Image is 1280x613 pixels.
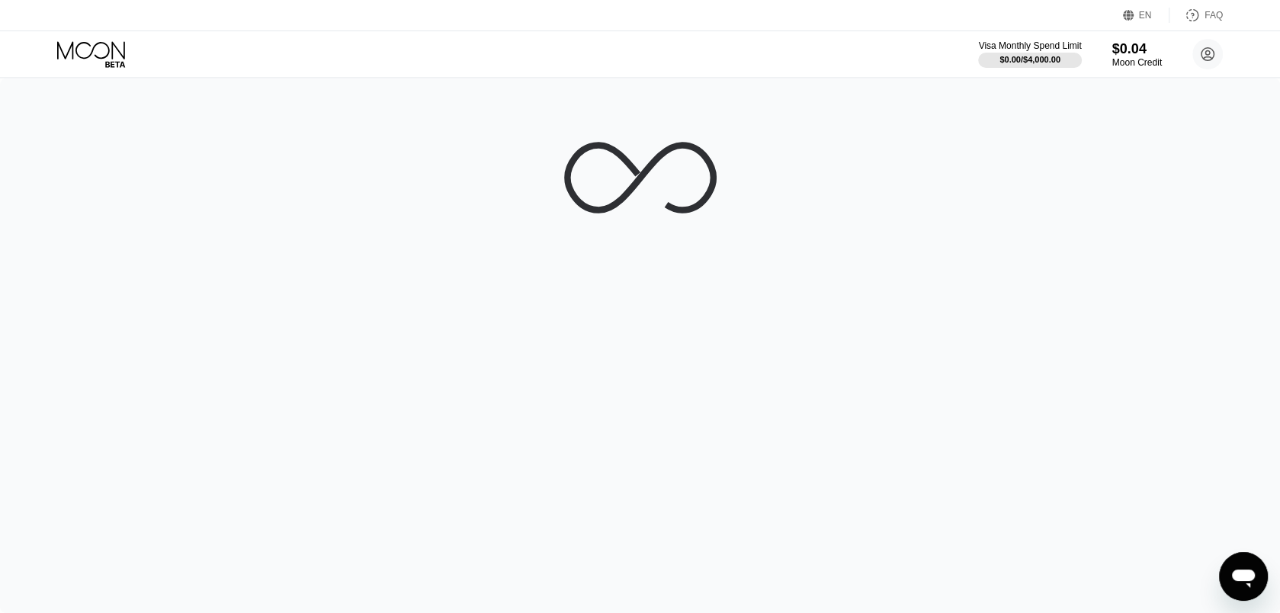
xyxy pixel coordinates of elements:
div: $0.00 / $4,000.00 [999,55,1060,64]
div: EN [1123,8,1169,23]
iframe: Button to launch messaging window [1219,552,1268,601]
div: EN [1139,10,1152,21]
div: Visa Monthly Spend Limit [978,40,1081,51]
div: Visa Monthly Spend Limit$0.00/$4,000.00 [978,40,1081,68]
div: FAQ [1169,8,1223,23]
div: $0.04 [1112,41,1162,57]
div: FAQ [1205,10,1223,21]
div: $0.04Moon Credit [1112,41,1162,68]
div: Moon Credit [1112,57,1162,68]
